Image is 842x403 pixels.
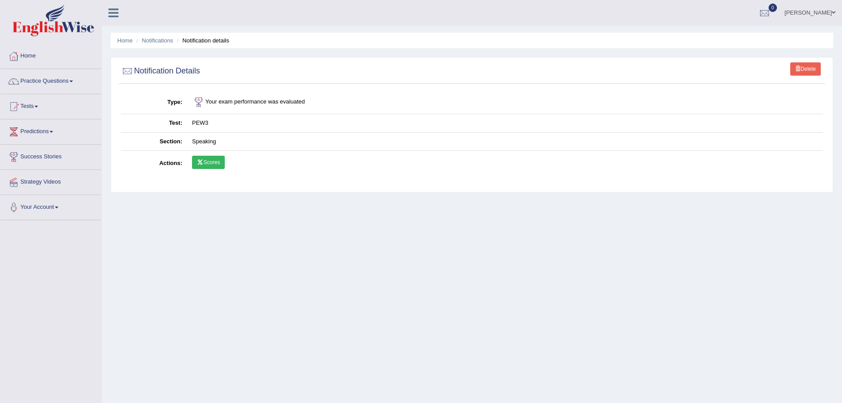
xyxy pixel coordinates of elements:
[769,4,777,12] span: 0
[187,114,823,133] td: PEW3
[121,65,200,78] h2: Notification Details
[121,114,187,133] th: Test
[0,94,101,116] a: Tests
[121,151,187,177] th: Actions
[0,69,101,91] a: Practice Questions
[121,91,187,114] th: Type
[187,91,823,114] td: Your exam performance was evaluated
[0,119,101,142] a: Predictions
[175,36,229,45] li: Notification details
[0,170,101,192] a: Strategy Videos
[121,132,187,151] th: Section
[0,195,101,217] a: Your Account
[142,37,173,44] a: Notifications
[117,37,133,44] a: Home
[187,132,823,151] td: Speaking
[0,44,101,66] a: Home
[0,145,101,167] a: Success Stories
[192,156,225,169] a: Scores
[790,62,821,76] a: Delete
